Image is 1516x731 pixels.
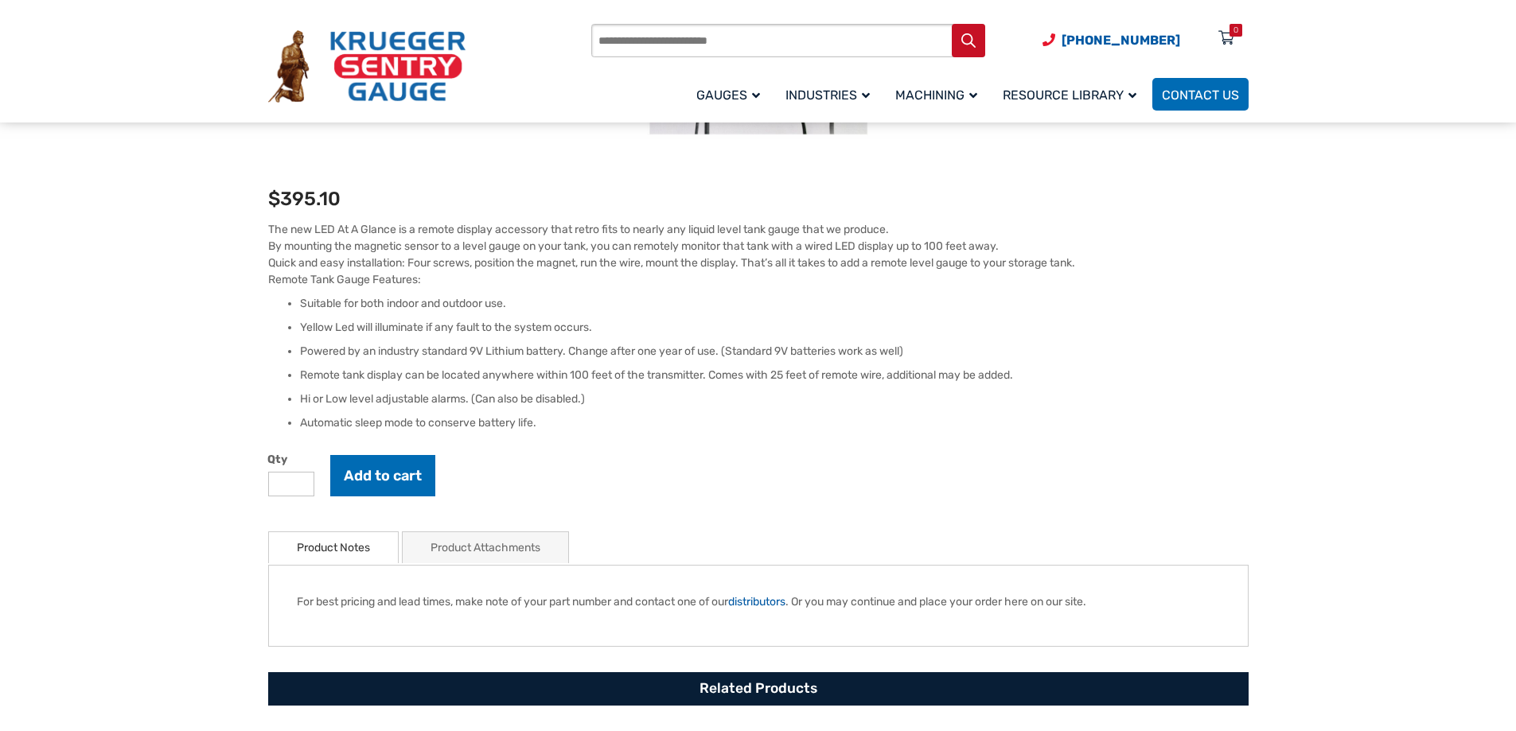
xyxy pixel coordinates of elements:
[268,221,1249,288] p: The new LED At A Glance is a remote display accessory that retro fits to nearly any liquid level ...
[1042,30,1180,50] a: Phone Number (920) 434-8860
[886,76,993,113] a: Machining
[728,595,785,609] a: distributors
[300,296,1249,312] li: Suitable for both indoor and outdoor use.
[431,532,540,563] a: Product Attachments
[895,87,977,103] span: Machining
[268,672,1249,706] h2: Related Products
[1152,78,1249,111] a: Contact Us
[330,455,435,496] button: Add to cart
[687,76,776,113] a: Gauges
[268,188,341,210] bdi: 395.10
[268,188,280,210] span: $
[300,367,1249,383] li: Remote tank display can be located anywhere within 100 feet of the transmitter. Comes with 25 fee...
[785,87,870,103] span: Industries
[776,76,886,113] a: Industries
[300,320,1249,336] li: Yellow Led will illuminate if any fault to the system occurs.
[268,30,466,103] img: Krueger Sentry Gauge
[1062,33,1180,48] span: [PHONE_NUMBER]
[1233,24,1238,37] div: 0
[297,532,370,563] a: Product Notes
[1003,87,1136,103] span: Resource Library
[300,415,1249,431] li: Automatic sleep mode to conserve battery life.
[297,593,1220,610] p: For best pricing and lead times, make note of your part number and contact one of our . Or you ma...
[1162,87,1239,103] span: Contact Us
[300,391,1249,407] li: Hi or Low level adjustable alarms. (Can also be disabled.)
[696,87,760,103] span: Gauges
[993,76,1152,113] a: Resource Library
[300,344,1249,360] li: Powered by an industry standard 9V Lithium battery. Change after one year of use. (Standard 9V ba...
[268,472,314,496] input: Product quantity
